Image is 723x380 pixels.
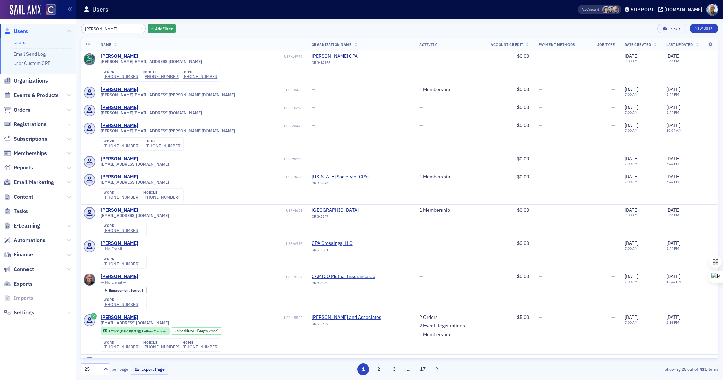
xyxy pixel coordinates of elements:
[101,213,169,218] span: [EMAIL_ADDRESS][DOMAIN_NAME]
[14,207,28,215] span: Tasks
[14,150,47,157] span: Memberships
[14,164,33,171] span: Reports
[148,24,176,33] button: AddFilter
[101,53,138,59] div: [PERSON_NAME]
[101,156,138,162] div: [PERSON_NAME]
[625,161,638,166] time: 7:00 AM
[611,104,615,110] span: —
[4,207,28,215] a: Tasks
[104,228,140,233] div: [PHONE_NUMBER]
[517,314,529,320] span: $5.00
[146,143,182,148] a: [PHONE_NUMBER]
[4,121,47,128] a: Registrations
[539,174,542,180] span: —
[4,77,48,85] a: Organizations
[139,208,302,213] div: USR-4621
[143,195,179,200] div: [PHONE_NUMBER]
[101,162,169,167] span: [EMAIL_ADDRESS][DOMAIN_NAME]
[101,180,169,185] span: [EMAIL_ADDRESS][DOMAIN_NAME]
[171,327,222,335] div: Joined: 1981-06-14 00:00:00
[101,105,138,111] a: [PERSON_NAME]
[4,135,47,143] a: Subscriptions
[139,275,302,279] div: USR-9139
[101,357,138,363] a: [PERSON_NAME]
[4,164,33,171] a: Reports
[611,273,615,279] span: —
[625,128,638,133] time: 7:00 AM
[539,207,542,213] span: —
[625,59,638,64] time: 7:00 AM
[607,6,614,13] span: Pamela Galey-Coleman
[104,298,140,302] div: work
[312,53,374,59] span: Ron Rael CPA
[104,344,140,349] a: [PHONE_NUMBER]
[404,366,413,372] span: …
[539,104,542,110] span: —
[312,207,374,213] a: [GEOGRAPHIC_DATA]
[631,6,654,13] div: Support
[187,329,219,333] div: (44yrs 2mos)
[101,123,138,129] a: [PERSON_NAME]
[109,289,143,292] div: 8
[357,363,369,375] button: 1
[312,174,374,180] span: Louisiana Society of CPAs
[312,104,315,110] span: —
[4,106,30,114] a: Orders
[625,92,638,97] time: 7:00 AM
[666,128,682,133] time: 10:04 AM
[625,279,638,284] time: 7:00 AM
[625,122,638,128] span: [DATE]
[517,86,529,92] span: $0.00
[706,4,718,16] span: Profile
[625,42,651,47] span: Date Created
[658,7,705,12] button: [DOMAIN_NAME]
[666,213,679,217] time: 5:44 PM
[104,302,140,307] a: [PHONE_NUMBER]
[183,70,219,74] div: home
[101,92,235,97] span: [PERSON_NAME][EMAIL_ADDRESS][PERSON_NAME][DOMAIN_NAME]
[143,344,179,349] a: [PHONE_NUMBER]
[312,314,381,321] a: [PERSON_NAME] and Associates
[539,53,542,59] span: —
[143,74,179,79] div: [PHONE_NUMBER]
[666,279,681,284] time: 12:44 PM
[666,273,680,279] span: [DATE]
[611,357,615,363] span: —
[104,139,140,143] div: work
[10,5,41,16] img: SailAMX
[625,86,638,92] span: [DATE]
[109,288,141,293] span: Engagement Score :
[419,314,438,321] a: 2 Orders
[14,121,47,128] span: Registrations
[539,42,575,47] span: Payment Methods
[312,357,315,363] span: —
[597,42,615,47] span: Job Type
[312,281,375,288] div: ORG-6949
[103,329,167,333] a: Active (Paid by Org) Fellow Member
[41,4,56,16] a: View Homepage
[139,358,302,362] div: USR-16244
[104,261,140,266] a: [PHONE_NUMBER]
[611,240,615,246] span: —
[312,207,374,213] span: Regis University
[101,314,138,321] div: [PERSON_NAME]
[183,344,219,349] div: [PHONE_NUMBER]
[539,314,542,320] span: —
[539,240,542,246] span: —
[668,27,682,31] div: Export
[419,87,450,93] a: 1 Membership
[611,207,615,213] span: —
[625,53,638,59] span: [DATE]
[664,6,702,13] div: [DOMAIN_NAME]
[104,74,140,79] a: [PHONE_NUMBER]
[539,122,542,128] span: —
[4,294,34,302] a: Imports
[666,174,680,180] span: [DATE]
[625,246,638,251] time: 7:00 AM
[625,213,638,217] time: 7:00 AM
[14,266,34,273] span: Connect
[139,241,302,246] div: USR-6996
